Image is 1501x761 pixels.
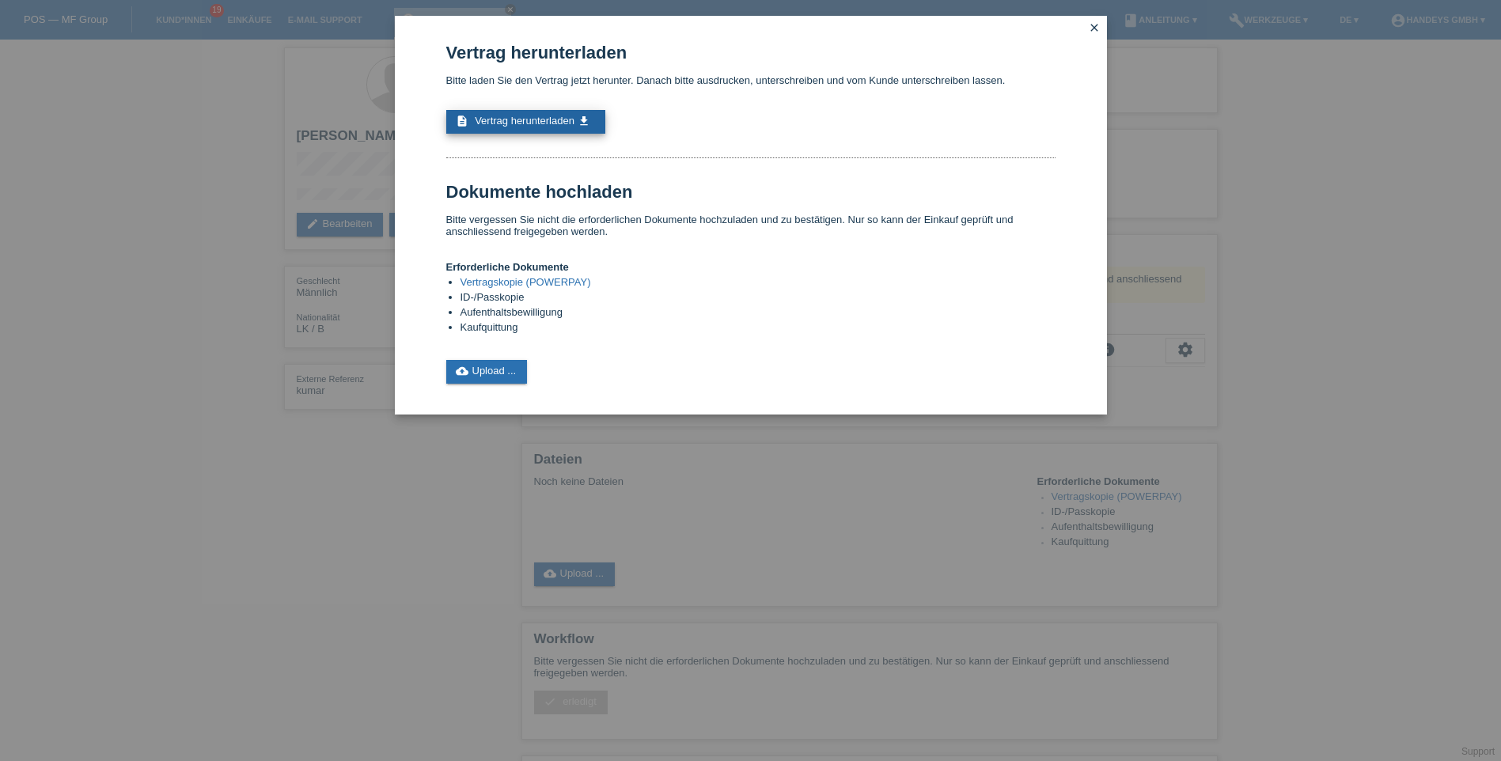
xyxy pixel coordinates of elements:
[1084,20,1105,38] a: close
[446,360,528,384] a: cloud_uploadUpload ...
[446,110,605,134] a: description Vertrag herunterladen get_app
[446,214,1056,237] p: Bitte vergessen Sie nicht die erforderlichen Dokumente hochzuladen und zu bestätigen. Nur so kann...
[456,365,468,377] i: cloud_upload
[446,261,1056,273] h4: Erforderliche Dokumente
[461,291,1056,306] li: ID-/Passkopie
[446,43,1056,62] h1: Vertrag herunterladen
[578,115,590,127] i: get_app
[446,74,1056,86] p: Bitte laden Sie den Vertrag jetzt herunter. Danach bitte ausdrucken, unterschreiben und vom Kunde...
[461,276,591,288] a: Vertragskopie (POWERPAY)
[461,306,1056,321] li: Aufenthaltsbewilligung
[1088,21,1101,34] i: close
[446,182,1056,202] h1: Dokumente hochladen
[475,115,574,127] span: Vertrag herunterladen
[461,321,1056,336] li: Kaufquittung
[456,115,468,127] i: description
